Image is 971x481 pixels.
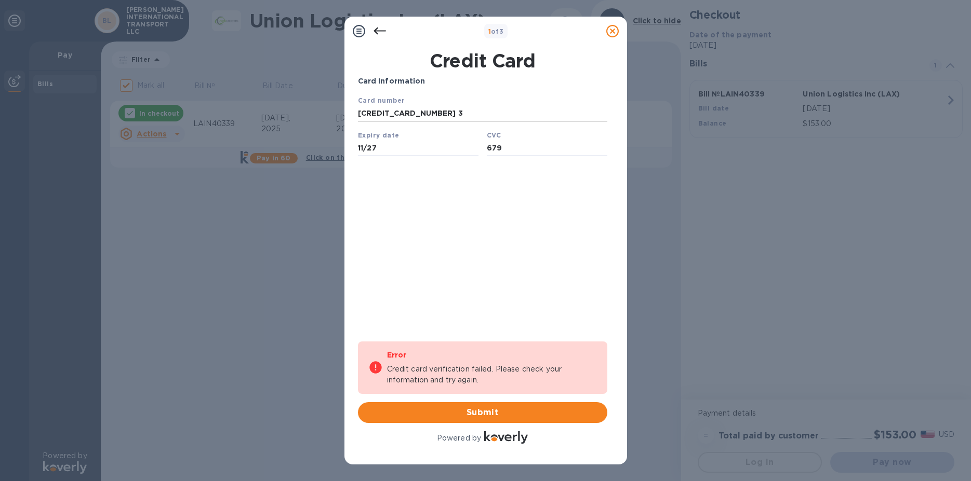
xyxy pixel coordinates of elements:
p: Credit card verification failed. Please check your information and try again. [387,364,597,386]
b: Card Information [358,77,425,85]
button: Submit [358,402,607,423]
span: Submit [366,406,599,419]
p: Powered by [437,433,481,444]
b: of 3 [488,28,504,35]
span: 1 [488,28,491,35]
h1: Credit Card [354,50,611,72]
iframe: Your browser does not support iframes [358,95,607,158]
img: Logo [484,431,528,444]
b: Error [387,351,407,359]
